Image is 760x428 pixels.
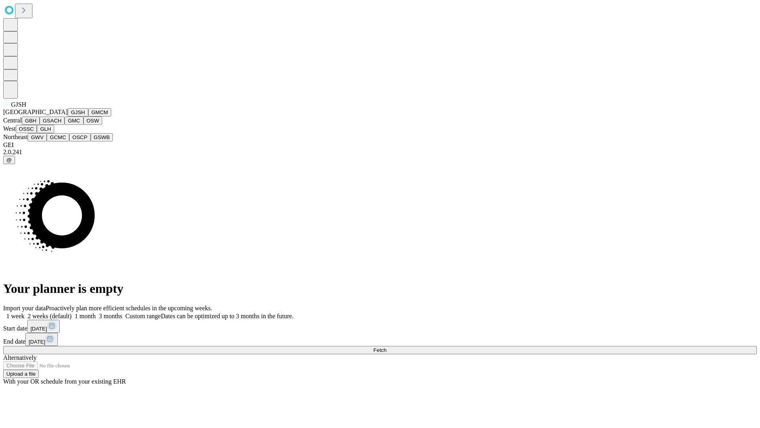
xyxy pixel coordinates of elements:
[6,157,12,163] span: @
[30,326,47,332] span: [DATE]
[27,320,60,333] button: [DATE]
[25,333,58,346] button: [DATE]
[3,134,28,140] span: Northeast
[3,109,68,115] span: [GEOGRAPHIC_DATA]
[3,346,757,354] button: Fetch
[28,313,72,319] span: 2 weeks (default)
[3,141,757,149] div: GEI
[6,313,25,319] span: 1 week
[28,133,47,141] button: GWV
[47,133,69,141] button: GCMC
[3,370,39,378] button: Upload a file
[3,117,22,124] span: Central
[3,305,46,311] span: Import your data
[75,313,96,319] span: 1 month
[3,125,16,132] span: West
[3,354,36,361] span: Alternatively
[68,108,88,117] button: GJSH
[46,305,212,311] span: Proactively plan more efficient schedules in the upcoming weeks.
[40,117,65,125] button: GSACH
[3,149,757,156] div: 2.0.241
[16,125,37,133] button: OSSC
[125,313,161,319] span: Custom range
[28,339,45,345] span: [DATE]
[161,313,293,319] span: Dates can be optimized up to 3 months in the future.
[84,117,103,125] button: OSW
[22,117,40,125] button: GBH
[91,133,113,141] button: GSWB
[65,117,83,125] button: GMC
[3,333,757,346] div: End date
[37,125,54,133] button: GLH
[3,281,757,296] h1: Your planner is empty
[11,101,26,108] span: GJSH
[69,133,91,141] button: OSCP
[3,156,15,164] button: @
[88,108,111,117] button: GMCM
[3,378,126,385] span: With your OR schedule from your existing EHR
[3,320,757,333] div: Start date
[99,313,122,319] span: 3 months
[373,347,386,353] span: Fetch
